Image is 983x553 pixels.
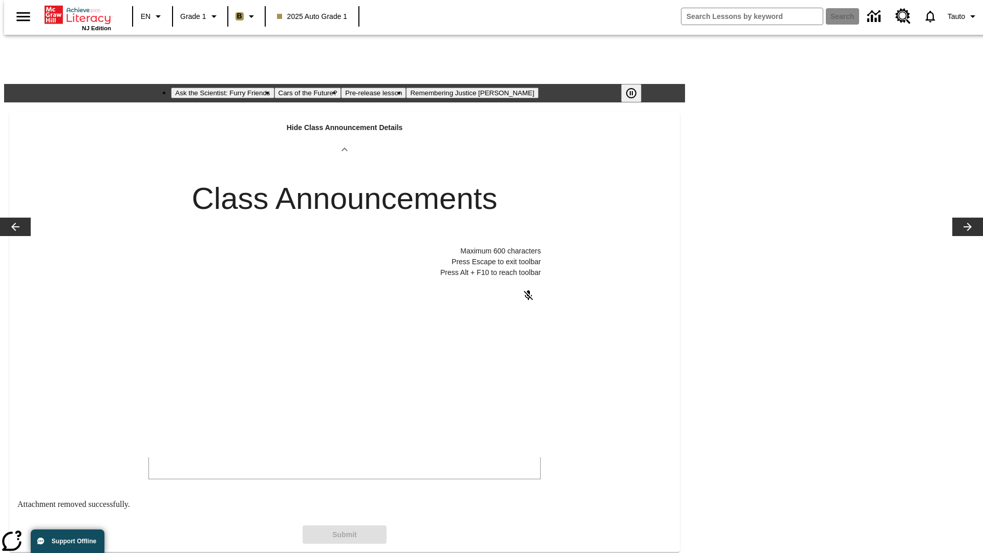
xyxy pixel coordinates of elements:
[621,84,652,102] div: Pause
[406,88,538,98] button: Slide 4 Remembering Justice O'Connor
[8,2,38,32] button: Open side menu
[277,11,348,22] span: 2025 Auto Grade 1
[621,84,642,102] button: Pause
[148,267,541,278] p: Press Alt + F10 to reach toolbar
[31,529,104,553] button: Support Offline
[861,3,889,31] a: Data Center
[681,8,823,25] input: search field
[45,5,111,25] a: Home
[341,88,406,98] button: Slide 3 Pre-release lesson
[191,180,497,217] h2: Class Announcements
[52,538,96,545] span: Support Offline
[9,112,680,156] div: Hide Class Announcement Details
[516,283,541,308] button: Click to activate and allow voice recognition
[889,3,917,30] a: Resource Center, Will open in new tab
[287,122,403,133] p: Hide Class Announcement Details
[136,7,169,26] button: Language: EN, Select a language
[237,10,242,23] span: B
[9,156,680,552] div: Hide Class Announcement Details
[948,11,965,22] span: Tauto
[17,500,672,509] div: Attachment removed successfully.
[274,88,341,98] button: Slide 2 Cars of the Future?
[917,3,944,30] a: Notifications
[171,88,274,98] button: Slide 1 Ask the Scientist: Furry Friends
[952,218,983,236] button: Lesson carousel, Next
[45,4,111,31] div: Home
[4,8,149,17] body: Maximum 600 characters Press Escape to exit toolbar Press Alt + F10 to reach toolbar
[82,25,111,31] span: NJ Edition
[176,7,224,26] button: Grade: Grade 1, Select a grade
[180,11,206,22] span: Grade 1
[148,257,541,267] p: Press Escape to exit toolbar
[944,7,983,26] button: Profile/Settings
[148,246,541,257] p: Maximum 600 characters
[231,7,262,26] button: Boost Class color is light brown. Change class color
[141,11,151,22] span: EN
